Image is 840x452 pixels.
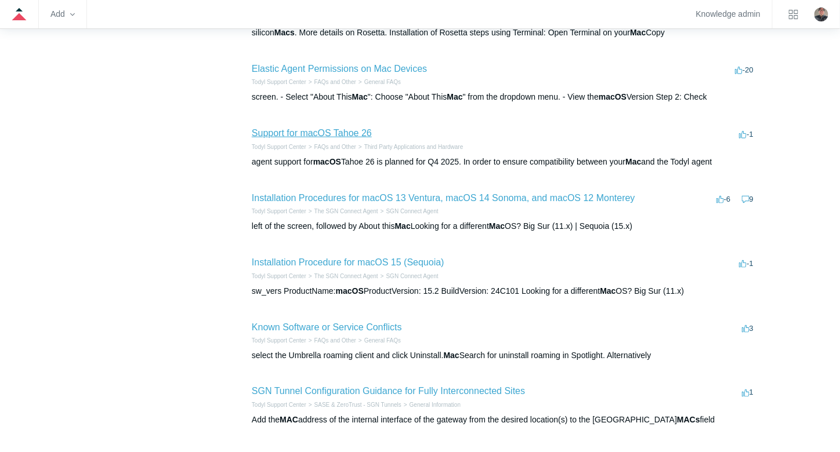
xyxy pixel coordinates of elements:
li: FAQs and Other [306,78,356,86]
div: Add the address of the internal interface of the gateway from the desired location(s) to the [GEO... [252,414,756,427]
em: Macs [274,28,295,37]
span: -6 [716,195,731,203]
li: Todyl Support Center [252,272,306,280]
em: Mac [625,157,641,166]
div: agent support for Tahoe 26 is planned for Q4 2025. In order to ensure compatibility between your ... [252,156,756,168]
li: The SGN Connect Agent [306,207,378,216]
li: SGN Connect Agent [378,272,439,280]
em: macOS [313,157,341,166]
a: Todyl Support Center [252,337,306,344]
a: Todyl Support Center [252,402,306,409]
em: MACs [677,415,700,425]
li: The SGN Connect Agent [306,272,378,280]
li: Todyl Support Center [252,143,306,151]
li: SGN Connect Agent [378,207,439,216]
li: SASE & ZeroTrust - SGN Tunnels [306,401,401,410]
div: sw_vers ProductName: ProductVersion: 15.2 BuildVersion: 24C101 Looking for a different OS? Big Su... [252,285,756,297]
em: Mac [630,28,646,37]
a: FAQs and Other [314,79,356,85]
em: MAC [280,415,298,425]
span: 9 [742,195,754,203]
a: General Information [410,402,461,409]
a: Installation Procedure for macOS 15 (Sequoia) [252,257,444,267]
a: Third Party Applications and Hardware [364,144,464,150]
span: 3 [742,324,754,333]
a: SGN Tunnel Configuration Guidance for Fully Interconnected Sites [252,387,525,396]
li: Third Party Applications and Hardware [356,143,463,151]
a: Todyl Support Center [252,79,306,85]
a: Todyl Support Center [252,273,306,279]
li: Todyl Support Center [252,336,306,345]
a: SASE & ZeroTrust - SGN Tunnels [314,402,401,409]
li: Todyl Support Center [252,401,306,410]
a: General FAQs [364,337,401,344]
a: FAQs and Other [314,144,356,150]
em: Mac [447,92,463,101]
a: Knowledge admin [696,11,761,17]
span: -20 [735,65,754,74]
li: FAQs and Other [306,143,356,151]
span: 1 [742,388,754,397]
em: macOS [599,92,627,101]
em: Mac [395,221,411,231]
span: -1 [739,259,754,268]
span: -1 [739,130,754,138]
a: Elastic Agent Permissions on Mac Devices [252,64,427,74]
a: FAQs and Other [314,337,356,344]
a: SGN Connect Agent [386,208,439,214]
div: silicon . More details on Rosetta. Installation of Rosetta steps using Terminal: Open Terminal on... [252,27,756,39]
li: Todyl Support Center [252,78,306,86]
img: user avatar [814,8,828,21]
li: Todyl Support Center [252,207,306,216]
li: General FAQs [356,336,401,345]
li: General FAQs [356,78,401,86]
em: Mac [352,92,368,101]
li: General Information [401,401,461,410]
em: Mac [444,351,459,360]
div: select the Umbrella roaming client and click Uninstall. Search for uninstall roaming in Spotlight... [252,349,756,362]
a: Known Software or Service Conflicts [252,322,402,332]
a: Todyl Support Center [252,208,306,214]
a: The SGN Connect Agent [314,208,378,214]
zd-hc-trigger: Click your profile icon to open the profile menu [814,8,828,21]
a: Support for macOS Tahoe 26 [252,128,372,138]
em: Mac [600,286,616,296]
li: FAQs and Other [306,336,356,345]
a: SGN Connect Agent [386,273,439,279]
a: The SGN Connect Agent [314,273,378,279]
a: General FAQs [364,79,401,85]
a: Installation Procedures for macOS 13 Ventura, macOS 14 Sonoma, and macOS 12 Monterey [252,193,635,203]
zd-hc-trigger: Add [50,11,75,17]
div: screen. - Select "About This ": Choose "About This " from the dropdown menu. - View the Version S... [252,91,756,103]
em: Mac [489,221,505,231]
div: left of the screen, followed by About this Looking for a different OS? Big Sur (11.x) | Sequoia (... [252,220,756,232]
em: macOS [336,286,364,296]
a: Todyl Support Center [252,144,306,150]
